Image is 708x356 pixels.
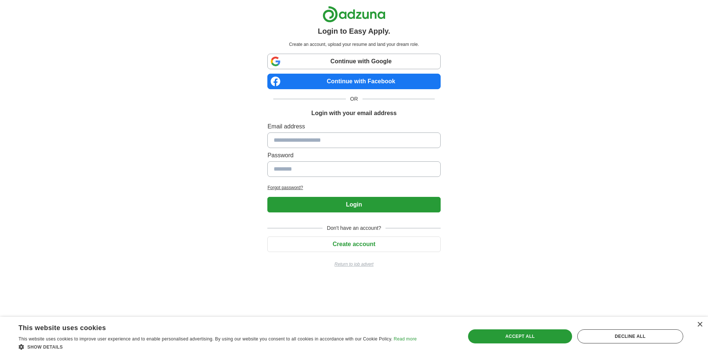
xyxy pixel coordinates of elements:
a: Continue with Google [267,54,440,69]
label: Email address [267,122,440,131]
div: Show details [19,343,417,350]
h1: Login to Easy Apply. [318,26,390,37]
span: Show details [27,345,63,350]
div: Close [697,322,702,328]
div: Accept all [468,329,572,343]
p: Create an account, upload your resume and land your dream role. [269,41,439,48]
a: Forgot password? [267,184,440,191]
div: This website uses cookies [19,321,398,332]
a: Continue with Facebook [267,74,440,89]
label: Password [267,151,440,160]
button: Create account [267,236,440,252]
span: This website uses cookies to improve user experience and to enable personalised advertising. By u... [19,336,393,342]
h1: Login with your email address [311,109,397,118]
a: Read more, opens a new window [394,336,417,342]
span: Don't have an account? [323,224,386,232]
img: Adzuna logo [323,6,385,23]
button: Login [267,197,440,212]
a: Create account [267,241,440,247]
span: OR [346,95,363,103]
a: Return to job advert [267,261,440,268]
div: Decline all [577,329,683,343]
